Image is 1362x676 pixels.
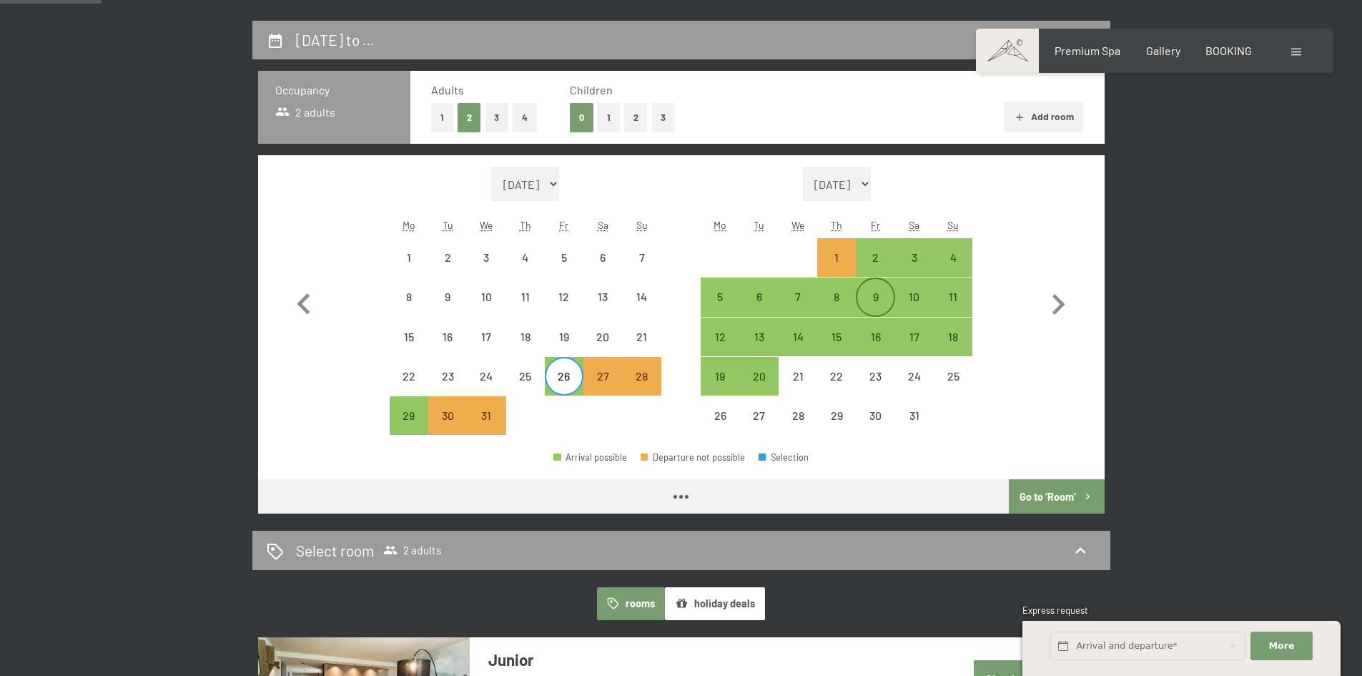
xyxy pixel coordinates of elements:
[741,291,777,327] div: 6
[857,252,893,288] div: 2
[817,357,856,396] div: Departure not possible
[467,357,505,396] div: Wed Dec 24 2025
[895,357,934,396] div: Departure not possible
[467,318,505,356] div: Wed Dec 17 2025
[390,238,428,277] div: Mon Dec 01 2025
[817,357,856,396] div: Thu Jan 22 2026
[895,318,934,356] div: Sat Jan 17 2026
[508,331,543,367] div: 18
[857,371,893,406] div: 23
[895,278,934,316] div: Sat Jan 10 2026
[701,318,739,356] div: Departure possible
[857,291,893,327] div: 9
[780,291,816,327] div: 7
[390,238,428,277] div: Departure not possible
[275,104,336,120] span: 2 adults
[817,238,856,277] div: Departure not possible. The selected period requires a minimum stay.
[641,453,745,462] div: Departure not possible
[740,318,779,356] div: Departure possible
[856,357,894,396] div: Fri Jan 23 2026
[545,238,583,277] div: Fri Dec 05 2025
[819,291,854,327] div: 8
[428,238,467,277] div: Departure not possible
[391,252,427,288] div: 1
[583,278,622,316] div: Departure not possible
[819,252,854,288] div: 1
[741,331,777,367] div: 13
[513,103,537,132] button: 4
[570,103,593,132] button: 0
[545,318,583,356] div: Fri Dec 19 2025
[897,252,932,288] div: 3
[780,371,816,406] div: 21
[817,238,856,277] div: Thu Jan 01 2026
[467,278,505,316] div: Wed Dec 10 2025
[780,410,816,446] div: 28
[622,357,661,396] div: Sun Dec 28 2025
[467,238,505,277] div: Wed Dec 03 2025
[935,371,971,406] div: 25
[702,410,738,446] div: 26
[779,396,817,435] div: Departure not possible
[622,278,661,316] div: Sun Dec 14 2025
[622,238,661,277] div: Departure not possible
[506,278,545,316] div: Thu Dec 11 2025
[819,331,854,367] div: 15
[779,357,817,396] div: Wed Jan 21 2026
[390,318,428,356] div: Departure not possible
[546,371,582,406] div: 26
[947,219,959,231] abbr: Sunday
[520,219,531,231] abbr: Thursday
[545,278,583,316] div: Departure not possible
[701,396,739,435] div: Departure not possible
[740,278,779,316] div: Departure possible
[430,331,465,367] div: 16
[598,103,620,132] button: 1
[428,318,467,356] div: Tue Dec 16 2025
[1269,640,1295,652] span: More
[390,357,428,396] div: Mon Dec 22 2025
[665,587,765,620] button: holiday deals
[485,103,509,132] button: 3
[467,318,505,356] div: Departure not possible
[506,357,545,396] div: Thu Dec 25 2025
[895,396,934,435] div: Sat Jan 31 2026
[488,649,914,671] h3: Junior
[598,219,608,231] abbr: Saturday
[508,291,543,327] div: 11
[431,103,453,132] button: 1
[428,396,467,435] div: Departure not possible. The selected period requires a minimum stay.
[428,357,467,396] div: Tue Dec 23 2025
[702,291,738,327] div: 5
[597,587,665,620] button: rooms
[468,371,504,406] div: 24
[1009,479,1104,514] button: Go to ‘Room’
[583,318,622,356] div: Departure not possible
[390,396,428,435] div: Departure possible
[622,318,661,356] div: Sun Dec 21 2025
[585,291,621,327] div: 13
[856,396,894,435] div: Departure not possible
[819,410,854,446] div: 29
[895,278,934,316] div: Departure possible
[740,357,779,396] div: Tue Jan 20 2026
[546,252,582,288] div: 5
[935,252,971,288] div: 4
[701,318,739,356] div: Mon Jan 12 2026
[546,291,582,327] div: 12
[545,278,583,316] div: Fri Dec 12 2025
[508,371,543,406] div: 25
[390,396,428,435] div: Mon Dec 29 2025
[468,331,504,367] div: 17
[740,318,779,356] div: Tue Jan 13 2026
[895,318,934,356] div: Departure possible
[701,278,739,316] div: Mon Jan 05 2026
[817,278,856,316] div: Thu Jan 08 2026
[819,371,854,406] div: 22
[817,396,856,435] div: Departure not possible
[431,83,464,97] span: Adults
[740,357,779,396] div: Departure possible
[934,357,972,396] div: Sun Jan 25 2026
[480,219,493,231] abbr: Wednesday
[934,238,972,277] div: Sun Jan 04 2026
